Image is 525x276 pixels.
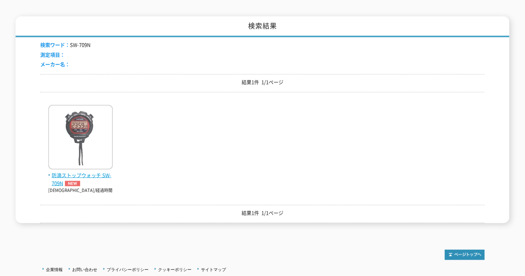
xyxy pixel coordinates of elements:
span: 測定項目： [40,51,65,58]
img: NEW [63,181,82,186]
p: [DEMOGRAPHIC_DATA]/経過時間 [48,187,113,194]
span: 防滴ストップウォッチ SW-709N [48,171,113,187]
a: プライバシーポリシー [107,267,149,272]
p: 結果1件 1/1ページ [40,209,485,217]
a: サイトマップ [201,267,226,272]
a: クッキーポリシー [158,267,191,272]
h1: 検索結果 [16,16,509,37]
a: 企業情報 [46,267,63,272]
span: 検索ワード： [40,41,70,48]
a: 防滴ストップウォッチ SW-709NNEW [48,163,113,187]
p: 結果1件 1/1ページ [40,78,485,86]
li: SW-709N [40,41,90,49]
a: お問い合わせ [72,267,97,272]
img: SW-709N [48,105,113,171]
span: メーカー名： [40,60,70,68]
img: トップページへ [445,250,485,260]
